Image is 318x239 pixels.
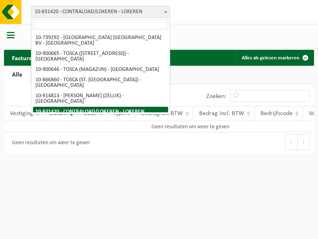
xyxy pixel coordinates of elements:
button: Alles als gelezen markeren [235,50,313,66]
div: Geen resultaten om weer te geven [8,136,90,150]
button: Previous [285,134,298,150]
button: Next [298,134,310,150]
li: 10-866860 - TOSCA (ST. [GEOGRAPHIC_DATA]) - [GEOGRAPHIC_DATA] [33,75,168,91]
a: Alle [4,66,30,84]
h2: Facturen [4,50,44,65]
li: 10-831420 - CONTRALOAD/LOKEREN - LOKEREN [33,107,168,117]
span: Bedrag incl. BTW [199,110,244,117]
li: 10-739292 - [GEOGRAPHIC_DATA] [GEOGRAPHIC_DATA] BV - [GEOGRAPHIC_DATA] [33,33,168,49]
span: 10-831420 - CONTRALOAD/LOKEREN - LOKEREN [31,6,170,18]
span: Vestiging [10,110,33,117]
span: Bedrijfscode [260,110,293,117]
li: 10-900665 - TOSCA ([STREET_ADDRESS]) - [GEOGRAPHIC_DATA] [33,49,168,65]
li: 10-900646 - TOSCA (MAGAZIJN) - [GEOGRAPHIC_DATA] [33,65,168,75]
a: Factuur [31,66,66,84]
li: 10-914813 - [PERSON_NAME] (ZELLIK) - [GEOGRAPHIC_DATA] [33,91,168,107]
label: Zoeken: [206,93,226,100]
